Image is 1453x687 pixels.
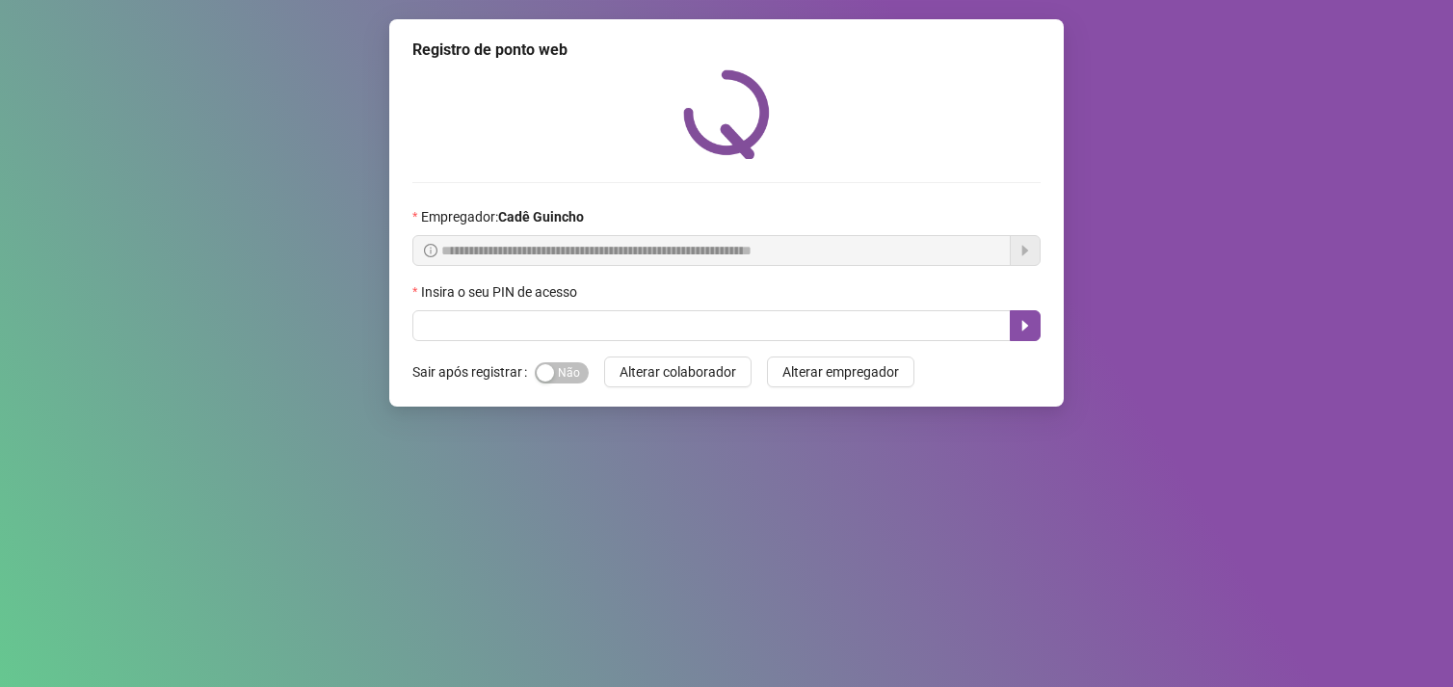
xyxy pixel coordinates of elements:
span: Alterar empregador [782,361,899,383]
span: caret-right [1017,318,1033,333]
div: Registro de ponto web [412,39,1041,62]
label: Sair após registrar [412,357,535,387]
strong: Cadê Guincho [498,209,584,225]
span: Alterar colaborador [620,361,736,383]
img: QRPoint [683,69,770,159]
button: Alterar empregador [767,357,914,387]
span: info-circle [424,244,437,257]
span: Empregador : [421,206,584,227]
label: Insira o seu PIN de acesso [412,281,590,303]
button: Alterar colaborador [604,357,752,387]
